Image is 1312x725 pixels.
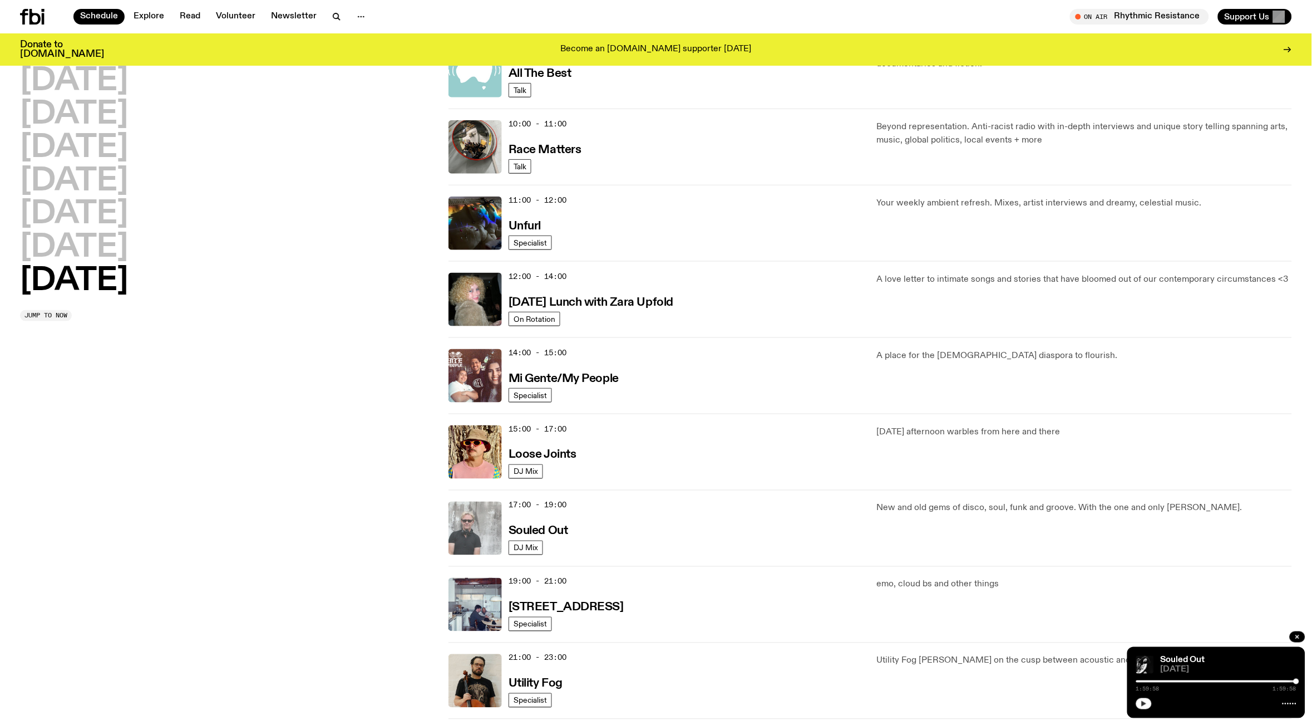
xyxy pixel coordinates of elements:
span: 12:00 - 14:00 [509,271,566,282]
span: 1:59:58 [1136,686,1160,692]
a: DJ Mix [509,464,543,479]
span: 1:59:58 [1273,686,1296,692]
span: 19:00 - 21:00 [509,576,566,587]
h3: [STREET_ADDRESS] [509,602,624,614]
img: A digital camera photo of Zara looking to her right at the camera, smiling. She is wearing a ligh... [448,273,502,326]
span: Specialist [514,696,547,704]
a: Souled Out [1161,655,1205,664]
a: [DATE] Lunch with Zara Upfold [509,295,673,308]
img: A piece of fabric is pierced by sewing pins with different coloured heads, a rainbow light is cas... [448,197,502,250]
a: Souled Out [509,523,568,537]
h3: All The Best [509,68,571,80]
span: Jump to now [24,312,67,319]
a: Specialist [509,236,552,250]
button: [DATE] [20,166,128,197]
a: Specialist [509,617,552,631]
a: Mi Gente/My People [509,371,619,385]
a: Specialist [509,388,552,403]
p: Utility Fog [PERSON_NAME] on the cusp between acoustic and electronic, organic and digital. [877,654,1292,668]
img: Peter holds a cello, wearing a black graphic tee and glasses. He looks directly at the camera aga... [448,654,502,708]
span: 21:00 - 23:00 [509,653,566,663]
p: New and old gems of disco, soul, funk and groove. With the one and only [PERSON_NAME]. [877,502,1292,515]
img: Stephen looks directly at the camera, wearing a black tee, black sunglasses and headphones around... [448,502,502,555]
span: Specialist [514,238,547,247]
a: Unfurl [509,218,541,232]
a: Specialist [509,693,552,708]
span: DJ Mix [514,467,538,476]
h3: Unfurl [509,221,541,232]
a: All The Best [509,66,571,80]
a: Loose Joints [509,447,576,461]
span: 14:00 - 15:00 [509,347,566,358]
span: 11:00 - 12:00 [509,195,566,205]
a: [STREET_ADDRESS] [509,600,624,614]
a: Talk [509,159,531,174]
span: Talk [514,162,526,170]
p: Become an [DOMAIN_NAME] supporter [DATE] [560,45,752,55]
a: Talk [509,83,531,97]
a: Read [173,9,207,25]
span: Specialist [514,391,547,399]
span: On Rotation [514,315,555,323]
a: Volunteer [209,9,262,25]
img: Pat sits at a dining table with his profile facing the camera. Rhea sits to his left facing the c... [448,578,502,631]
span: DJ Mix [514,543,538,552]
p: Your weekly ambient refresh. Mixes, artist interviews and dreamy, celestial music. [877,197,1292,210]
span: 10:00 - 11:00 [509,119,566,129]
button: [DATE] [20,266,128,297]
p: Beyond representation. Anti-racist radio with in-depth interviews and unique story telling spanni... [877,120,1292,147]
button: [DATE] [20,133,128,164]
button: Support Us [1218,9,1292,25]
button: [DATE] [20,99,128,130]
a: Newsletter [264,9,323,25]
h3: Loose Joints [509,449,576,461]
img: A photo of the Race Matters team taken in a rear view or "blindside" mirror. A bunch of people of... [448,120,502,174]
button: On AirRhythmic Resistance [1070,9,1209,25]
h3: Souled Out [509,526,568,537]
p: A love letter to intimate songs and stories that have bloomed out of our contemporary circumstanc... [877,273,1292,286]
a: On Rotation [509,312,560,326]
a: DJ Mix [509,541,543,555]
span: [DATE] [1161,665,1296,674]
span: Specialist [514,620,547,628]
img: Tyson stands in front of a paperbark tree wearing orange sunglasses, a suede bucket hat and a pin... [448,425,502,479]
p: A place for the [DEMOGRAPHIC_DATA] diaspora to flourish. [877,349,1292,362]
span: 15:00 - 17:00 [509,424,566,434]
a: Explore [127,9,171,25]
button: [DATE] [20,232,128,263]
a: Utility Fog [509,676,563,690]
button: Jump to now [20,310,72,321]
span: Talk [514,86,526,94]
p: [DATE] afternoon warbles from here and there [877,425,1292,439]
button: [DATE] [20,199,128,230]
h3: Donate to [DOMAIN_NAME] [20,40,104,59]
h3: Mi Gente/My People [509,373,619,385]
span: 17:00 - 19:00 [509,500,566,511]
h3: [DATE] Lunch with Zara Upfold [509,297,673,308]
a: Schedule [73,9,125,25]
button: [DATE] [20,66,128,97]
span: Support Us [1225,12,1270,22]
p: emo, cloud bs and other things [877,578,1292,591]
h3: Utility Fog [509,678,563,690]
h3: Race Matters [509,144,581,156]
a: Race Matters [509,142,581,156]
